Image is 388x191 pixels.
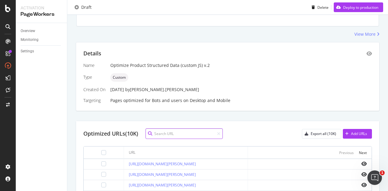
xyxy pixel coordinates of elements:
div: by [PERSON_NAME].[PERSON_NAME] [125,87,199,93]
a: [URL][DOMAIN_NAME][PERSON_NAME] [129,183,196,188]
div: Next [359,150,367,155]
div: PageWorkers [21,11,62,18]
div: Pages optimized for on [110,97,372,104]
button: Next [359,149,367,156]
div: Settings [21,48,34,54]
i: eye [361,161,367,166]
a: View More [354,31,380,37]
div: Bots and users [152,97,182,104]
iframe: Intercom live chat [367,170,382,185]
div: Delete [317,5,329,10]
div: Details [83,50,101,58]
button: Deploy to production [334,2,383,12]
div: Monitoring [21,37,38,43]
span: Custom [113,76,126,79]
div: eye [366,51,372,56]
div: neutral label [110,73,128,82]
input: Search URL [145,128,223,139]
div: Desktop and Mobile [190,97,230,104]
a: [URL][DOMAIN_NAME][PERSON_NAME] [129,172,196,177]
button: Delete [309,2,329,12]
div: Draft [81,4,92,10]
button: Add URLs [343,129,372,139]
div: Created On [83,87,105,93]
div: Type [83,74,105,80]
div: Activation [21,5,62,11]
button: Export all (10K) [302,129,341,139]
i: eye [361,172,367,177]
div: View More [354,31,376,37]
a: [URL][DOMAIN_NAME][PERSON_NAME] [129,161,196,166]
div: URL [129,150,135,155]
div: [DATE] [110,87,372,93]
div: Targeting [83,97,105,104]
button: Previous [339,149,354,156]
div: Optimized URLs (10K) [83,130,138,138]
div: Deploy to production [343,5,378,10]
div: Add URLs [351,131,367,136]
div: Overview [21,28,35,34]
a: Overview [21,28,63,34]
i: eye [361,183,367,187]
div: Name [83,62,105,68]
div: Optimize Product Structured Data (custom JS) v.2 [110,62,372,68]
a: Monitoring [21,37,63,43]
span: 1 [380,170,385,175]
div: Export all (10K) [311,131,336,136]
div: Previous [339,150,354,155]
a: Settings [21,48,63,54]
